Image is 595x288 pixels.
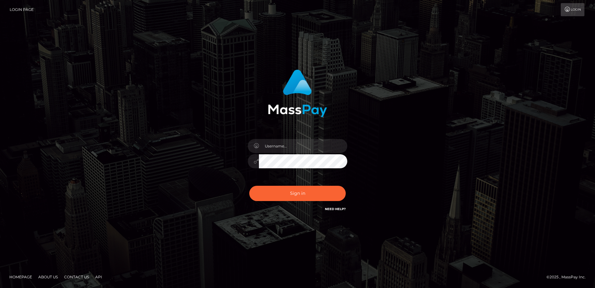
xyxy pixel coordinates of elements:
[259,139,347,153] input: Username...
[325,207,346,211] a: Need Help?
[62,272,91,282] a: Contact Us
[546,274,590,281] div: © 2025 , MassPay Inc.
[268,70,327,117] img: MassPay Login
[93,272,105,282] a: API
[36,272,60,282] a: About Us
[10,3,34,16] a: Login Page
[7,272,35,282] a: Homepage
[249,186,346,201] button: Sign in
[561,3,584,16] a: Login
